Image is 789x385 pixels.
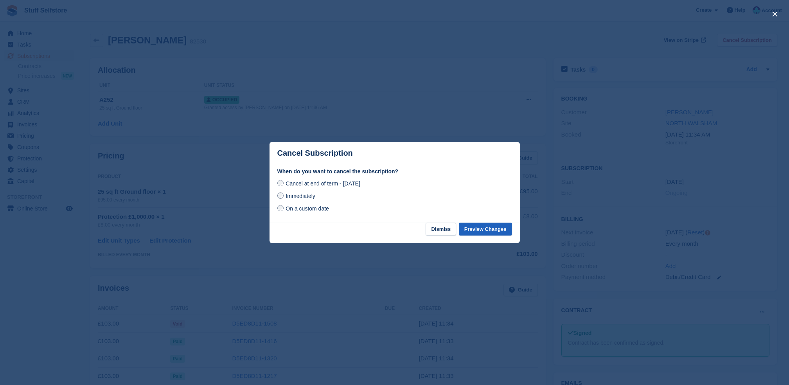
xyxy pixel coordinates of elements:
[277,167,512,176] label: When do you want to cancel the subscription?
[277,149,353,158] p: Cancel Subscription
[277,180,284,186] input: Cancel at end of term - [DATE]
[459,223,512,236] button: Preview Changes
[286,205,329,212] span: On a custom date
[277,205,284,211] input: On a custom date
[277,192,284,199] input: Immediately
[426,223,456,236] button: Dismiss
[286,193,315,199] span: Immediately
[286,180,360,187] span: Cancel at end of term - [DATE]
[769,8,781,20] button: close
